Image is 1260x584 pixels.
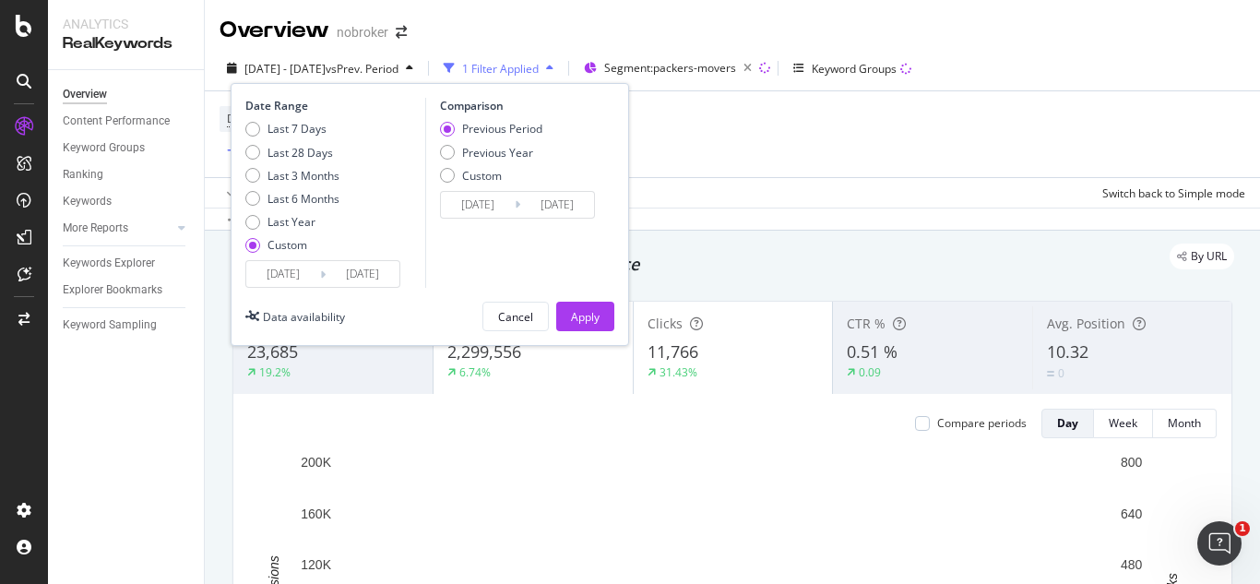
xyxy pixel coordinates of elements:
[244,61,326,77] span: [DATE] - [DATE]
[301,557,331,572] text: 120K
[267,214,315,230] div: Last Year
[63,192,112,211] div: Keywords
[441,192,515,218] input: Start Date
[937,415,1027,431] div: Compare periods
[246,261,320,287] input: Start Date
[462,61,539,77] div: 1 Filter Applied
[859,364,881,380] div: 0.09
[459,364,491,380] div: 6.74%
[462,168,502,184] div: Custom
[267,191,339,207] div: Last 6 Months
[245,145,339,161] div: Last 28 Days
[1197,521,1242,566] iframe: Intercom live chat
[436,54,561,83] button: 1 Filter Applied
[245,214,339,230] div: Last Year
[648,340,698,363] span: 11,766
[63,112,191,131] a: Content Performance
[245,98,421,113] div: Date Range
[220,15,329,46] div: Overview
[63,219,128,238] div: More Reports
[267,145,333,161] div: Last 28 Days
[462,121,542,137] div: Previous Period
[63,138,191,158] a: Keyword Groups
[1168,415,1201,431] div: Month
[1047,371,1054,376] img: Equal
[267,237,307,253] div: Custom
[263,309,345,325] div: Data availability
[812,61,897,77] div: Keyword Groups
[63,85,191,104] a: Overview
[267,168,339,184] div: Last 3 Months
[498,309,533,325] div: Cancel
[63,219,172,238] a: More Reports
[245,237,339,253] div: Custom
[786,54,919,83] button: Keyword Groups
[63,280,162,300] div: Explorer Bookmarks
[1191,251,1227,262] span: By URL
[440,168,542,184] div: Custom
[301,507,331,521] text: 160K
[63,112,170,131] div: Content Performance
[1102,185,1245,201] div: Switch back to Simple mode
[63,165,103,185] div: Ranking
[520,192,594,218] input: End Date
[337,23,388,42] div: nobroker
[63,254,155,273] div: Keywords Explorer
[326,61,398,77] span: vs Prev. Period
[247,340,298,363] span: 23,685
[604,60,736,76] span: Segment: packers-movers
[220,54,421,83] button: [DATE] - [DATE]vsPrev. Period
[259,364,291,380] div: 19.2%
[1058,365,1064,381] div: 0
[847,340,897,363] span: 0.51 %
[660,364,697,380] div: 31.43%
[63,138,145,158] div: Keyword Groups
[63,192,191,211] a: Keywords
[220,140,293,162] button: Add Filter
[577,54,759,83] button: Segment:packers-movers
[245,168,339,184] div: Last 3 Months
[1121,507,1143,521] text: 640
[1041,409,1094,438] button: Day
[220,178,273,208] button: Apply
[440,145,542,161] div: Previous Year
[63,15,189,33] div: Analytics
[440,121,542,137] div: Previous Period
[462,145,533,161] div: Previous Year
[63,33,189,54] div: RealKeywords
[1235,521,1250,536] span: 1
[63,280,191,300] a: Explorer Bookmarks
[63,316,157,335] div: Keyword Sampling
[1047,315,1125,332] span: Avg. Position
[447,340,521,363] span: 2,299,556
[267,121,327,137] div: Last 7 Days
[571,309,600,325] div: Apply
[1095,178,1245,208] button: Switch back to Simple mode
[847,315,886,332] span: CTR %
[1121,557,1143,572] text: 480
[440,98,600,113] div: Comparison
[556,302,614,331] button: Apply
[1109,415,1137,431] div: Week
[1121,455,1143,470] text: 800
[63,254,191,273] a: Keywords Explorer
[1094,409,1153,438] button: Week
[1153,409,1217,438] button: Month
[396,26,407,39] div: arrow-right-arrow-left
[1170,244,1234,269] div: legacy label
[245,191,339,207] div: Last 6 Months
[63,316,191,335] a: Keyword Sampling
[63,85,107,104] div: Overview
[1047,340,1088,363] span: 10.32
[482,302,549,331] button: Cancel
[301,455,331,470] text: 200K
[1057,415,1078,431] div: Day
[245,121,339,137] div: Last 7 Days
[326,261,399,287] input: End Date
[63,165,191,185] a: Ranking
[227,111,262,126] span: Device
[648,315,683,332] span: Clicks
